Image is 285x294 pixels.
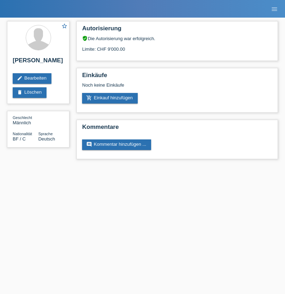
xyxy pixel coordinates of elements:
[82,72,272,82] h2: Einkäufe
[13,136,26,142] span: Burkina Faso / C / 18.12.2008
[61,23,68,29] i: star_border
[82,93,138,104] a: add_shopping_cartEinkauf hinzufügen
[82,36,272,41] div: Die Autorisierung war erfolgreich.
[86,95,92,101] i: add_shopping_cart
[82,36,88,41] i: verified_user
[82,25,272,36] h2: Autorisierung
[13,87,47,98] a: deleteLöschen
[82,139,151,150] a: commentKommentar hinzufügen ...
[38,132,53,136] span: Sprache
[13,132,32,136] span: Nationalität
[13,57,64,68] h2: [PERSON_NAME]
[13,73,51,84] a: editBearbeiten
[86,142,92,147] i: comment
[17,75,23,81] i: edit
[17,89,23,95] i: delete
[38,136,55,142] span: Deutsch
[13,115,38,125] div: Männlich
[267,7,281,11] a: menu
[82,41,272,52] div: Limite: CHF 9'000.00
[13,115,32,120] span: Geschlecht
[82,124,272,134] h2: Kommentare
[82,82,272,93] div: Noch keine Einkäufe
[61,23,68,30] a: star_border
[271,6,278,13] i: menu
